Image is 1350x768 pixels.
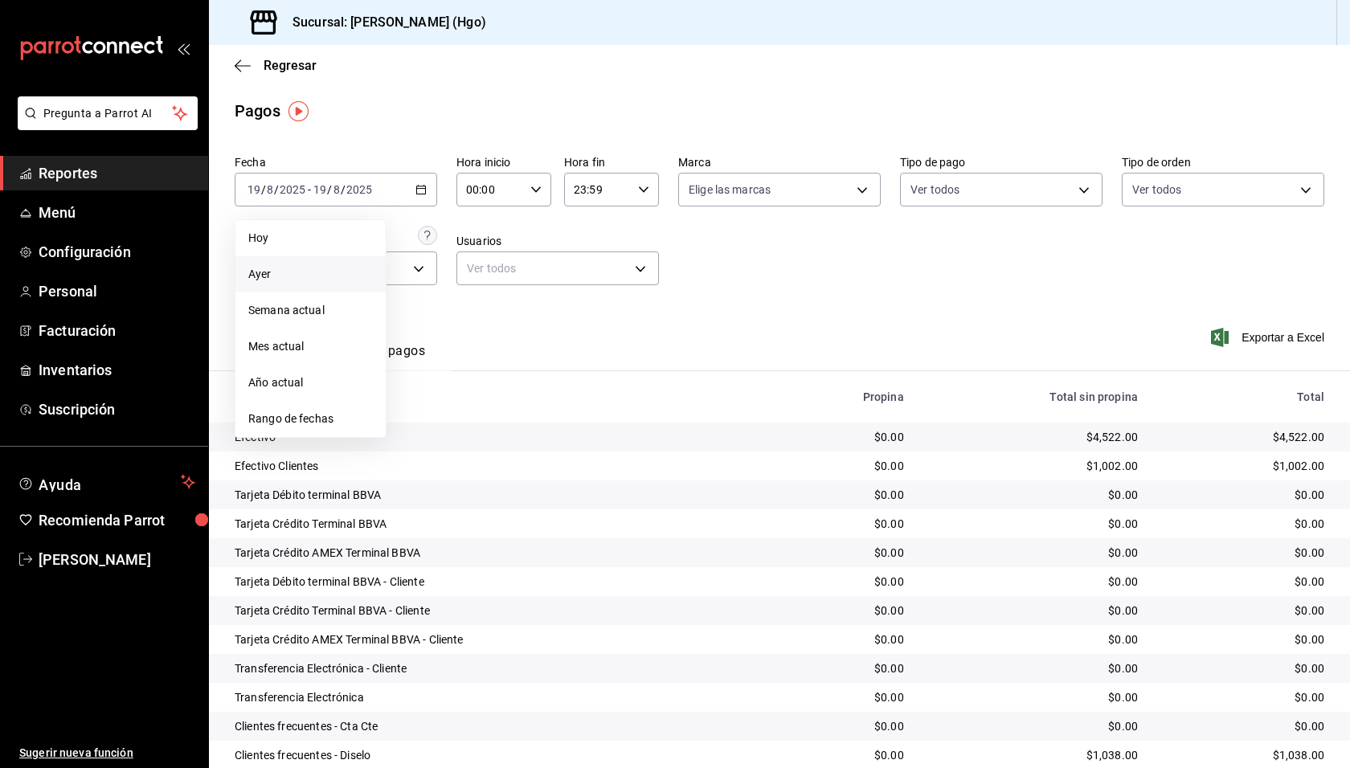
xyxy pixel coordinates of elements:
[930,660,1138,676] div: $0.00
[346,183,373,196] input: ----
[235,631,767,647] div: Tarjeta Crédito AMEX Terminal BBVA - Cliente
[1164,390,1324,403] div: Total
[930,603,1138,619] div: $0.00
[456,157,551,168] label: Hora inicio
[1164,747,1324,763] div: $1,038.00
[792,516,904,532] div: $0.00
[1164,689,1324,705] div: $0.00
[248,302,373,319] span: Semana actual
[308,183,311,196] span: -
[792,487,904,503] div: $0.00
[792,574,904,590] div: $0.00
[235,487,767,503] div: Tarjeta Débito terminal BBVA
[564,157,659,168] label: Hora fin
[279,183,306,196] input: ----
[39,320,195,341] span: Facturación
[930,574,1138,590] div: $0.00
[930,689,1138,705] div: $0.00
[333,183,341,196] input: --
[235,545,767,561] div: Tarjeta Crédito AMEX Terminal BBVA
[39,398,195,420] span: Suscripción
[1164,545,1324,561] div: $0.00
[1164,631,1324,647] div: $0.00
[235,516,767,532] div: Tarjeta Crédito Terminal BBVA
[248,374,373,391] span: Año actual
[43,105,173,122] span: Pregunta a Parrot AI
[792,458,904,474] div: $0.00
[235,574,767,590] div: Tarjeta Débito terminal BBVA - Cliente
[1164,487,1324,503] div: $0.00
[235,718,767,734] div: Clientes frecuentes - Cta Cte
[266,183,274,196] input: --
[248,338,373,355] span: Mes actual
[235,689,767,705] div: Transferencia Electrónica
[900,157,1102,168] label: Tipo de pago
[235,660,767,676] div: Transferencia Electrónica - Cliente
[264,58,317,73] span: Regresar
[365,343,425,370] button: Ver pagos
[18,96,198,130] button: Pregunta a Parrot AI
[288,101,309,121] img: Tooltip marker
[280,13,486,32] h3: Sucursal: [PERSON_NAME] (Hgo)
[792,689,904,705] div: $0.00
[39,280,195,302] span: Personal
[792,429,904,445] div: $0.00
[930,631,1138,647] div: $0.00
[235,458,767,474] div: Efectivo Clientes
[1164,574,1324,590] div: $0.00
[39,549,195,570] span: [PERSON_NAME]
[792,603,904,619] div: $0.00
[19,745,195,762] span: Sugerir nueva función
[274,183,279,196] span: /
[678,157,881,168] label: Marca
[930,747,1138,763] div: $1,038.00
[39,472,174,492] span: Ayuda
[1214,328,1324,347] button: Exportar a Excel
[235,429,767,445] div: Efectivo
[1122,157,1324,168] label: Tipo de orden
[248,411,373,427] span: Rango de fechas
[39,162,195,184] span: Reportes
[261,183,266,196] span: /
[930,545,1138,561] div: $0.00
[1164,603,1324,619] div: $0.00
[792,660,904,676] div: $0.00
[930,458,1138,474] div: $1,002.00
[39,241,195,263] span: Configuración
[235,603,767,619] div: Tarjeta Crédito Terminal BBVA - Cliente
[930,487,1138,503] div: $0.00
[247,183,261,196] input: --
[689,182,771,198] span: Elige las marcas
[248,266,373,283] span: Ayer
[1164,458,1324,474] div: $1,002.00
[930,516,1138,532] div: $0.00
[39,509,195,531] span: Recomienda Parrot
[456,251,659,285] div: Ver todos
[792,718,904,734] div: $0.00
[313,183,327,196] input: --
[792,631,904,647] div: $0.00
[910,182,959,198] span: Ver todos
[327,183,332,196] span: /
[39,202,195,223] span: Menú
[1164,429,1324,445] div: $4,522.00
[248,230,373,247] span: Hoy
[1164,516,1324,532] div: $0.00
[235,390,767,403] div: Tipo de pago
[792,747,904,763] div: $0.00
[792,545,904,561] div: $0.00
[456,235,659,247] label: Usuarios
[235,747,767,763] div: Clientes frecuentes - Diselo
[792,390,904,403] div: Propina
[1132,182,1181,198] span: Ver todos
[930,718,1138,734] div: $0.00
[930,390,1138,403] div: Total sin propina
[39,359,195,381] span: Inventarios
[235,157,437,168] label: Fecha
[177,42,190,55] button: open_drawer_menu
[11,116,198,133] a: Pregunta a Parrot AI
[235,58,317,73] button: Regresar
[1164,660,1324,676] div: $0.00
